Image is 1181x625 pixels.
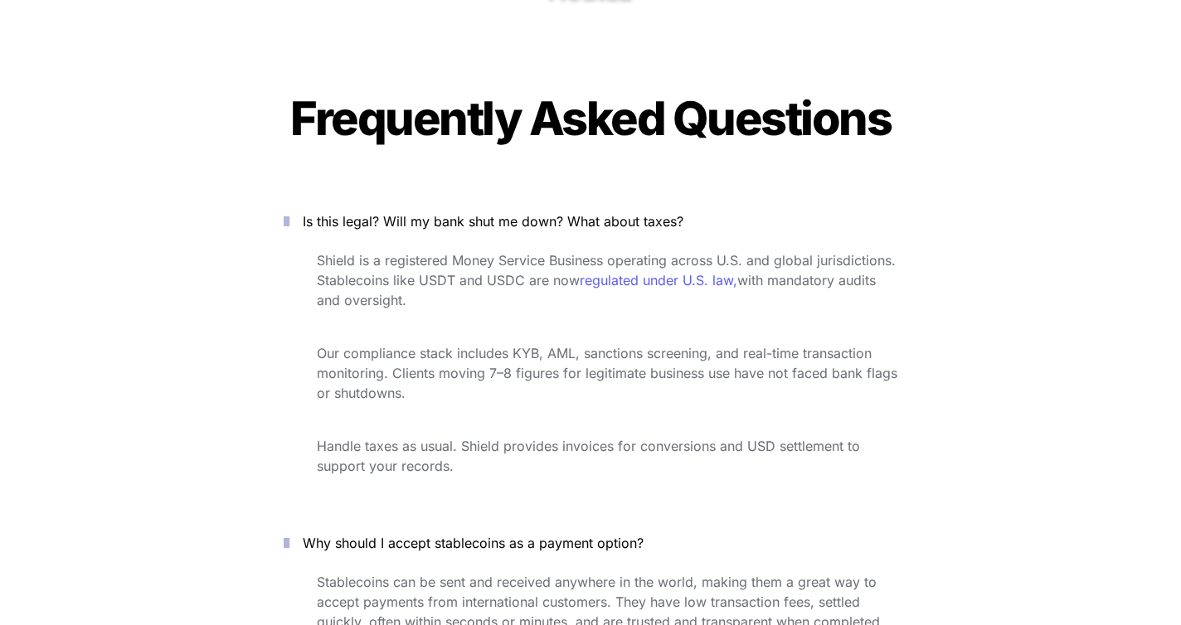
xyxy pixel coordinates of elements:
[259,196,922,247] button: Is this legal? Will my bank shut me down? What about taxes?
[303,213,683,230] span: Is this legal? Will my bank shut me down? What about taxes?
[259,247,922,504] div: Is this legal? Will my bank shut me down? What about taxes?
[580,272,737,288] a: regulated under U.S. law,
[303,535,644,551] span: Why should I accept stablecoins as a payment option?
[317,438,864,474] span: Handle taxes as usual. Shield provides invoices for conversions and USD settlement to support you...
[290,90,891,147] span: Frequently Asked Questions
[317,252,900,288] span: Shield is a registered Money Service Business operating across U.S. and global jurisdictions. Sta...
[317,345,902,401] span: Our compliance stack includes KYB, AML, sanctions screening, and real-time transaction monitoring...
[259,517,922,569] button: Why should I accept stablecoins as a payment option?
[317,272,880,308] span: with mandatory audits and oversight.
